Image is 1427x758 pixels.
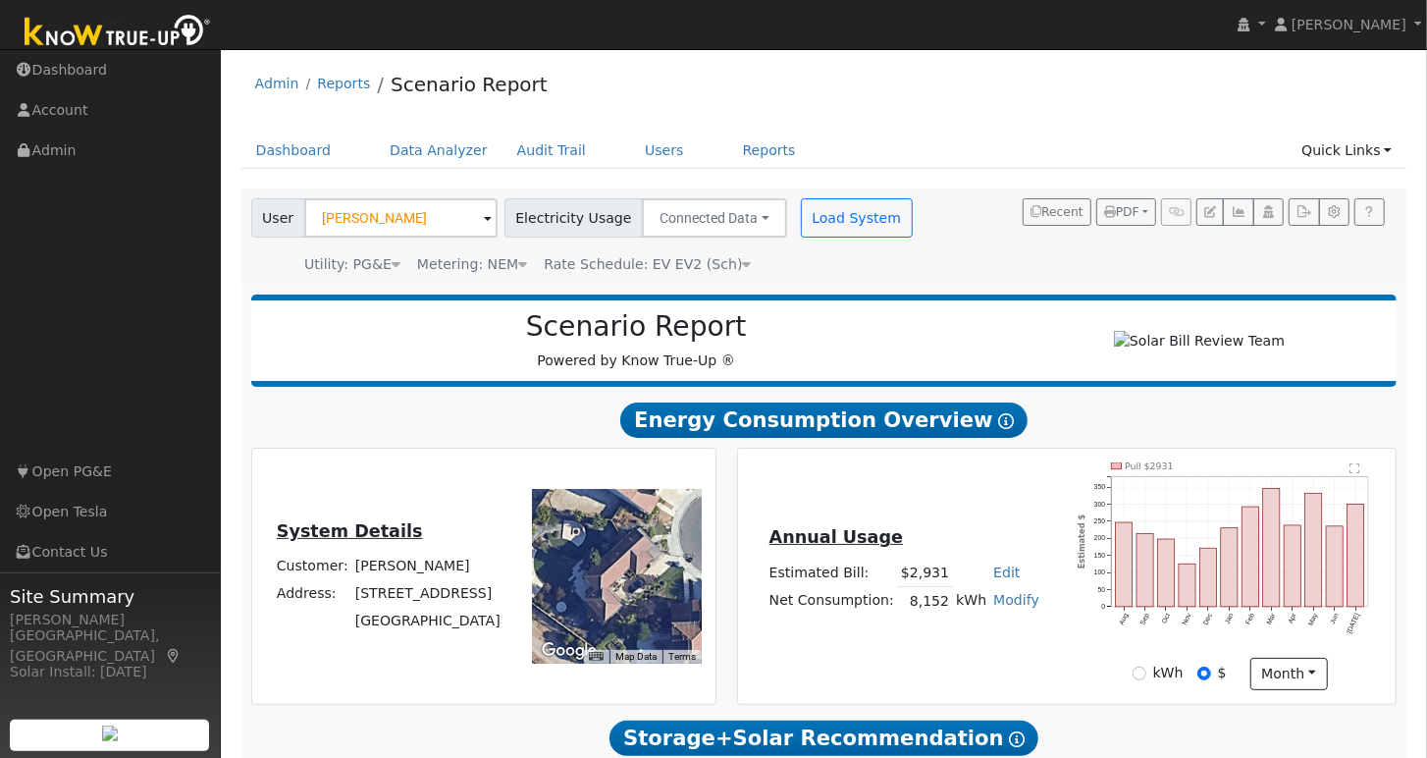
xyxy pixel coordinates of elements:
[1218,663,1227,683] label: $
[1138,613,1151,627] text: Sep
[993,592,1039,608] a: Modify
[102,726,118,741] img: retrieve
[1287,133,1406,169] a: Quick Links
[1287,612,1298,625] text: Apr
[897,559,952,587] td: $2,931
[391,73,548,96] a: Scenario Report
[1094,569,1106,576] text: 100
[1348,505,1364,608] rect: onclick=""
[615,650,657,664] button: Map Data
[1197,667,1211,680] input: $
[668,651,696,662] a: Terms (opens in new tab)
[642,198,787,238] button: Connected Data
[998,413,1014,429] i: Show Help
[766,559,897,587] td: Estimated Bill:
[1094,552,1106,559] text: 150
[1319,198,1349,226] button: Settings
[1289,198,1319,226] button: Export Interval Data
[165,648,183,664] a: Map
[1009,731,1025,747] i: Show Help
[1250,658,1328,691] button: month
[1200,548,1217,607] rect: onclick=""
[304,198,498,238] input: Select a User
[1077,514,1086,569] text: Estimated $
[769,527,903,547] u: Annual Usage
[1242,507,1259,607] rect: onclick=""
[1094,483,1106,490] text: 350
[1136,534,1153,608] rect: onclick=""
[1160,613,1171,625] text: Oct
[1223,198,1253,226] button: Multi-Series Graph
[502,133,601,169] a: Audit Trail
[537,638,602,664] img: Google
[1153,663,1184,683] label: kWh
[1354,198,1385,226] a: Help Link
[273,580,351,608] td: Address:
[375,133,502,169] a: Data Analyzer
[417,254,527,275] div: Metering: NEM
[728,133,811,169] a: Reports
[1202,612,1214,626] text: Dec
[1224,613,1235,625] text: Jan
[1265,612,1277,625] text: Mar
[351,580,503,608] td: [STREET_ADDRESS]
[1118,613,1131,627] text: Aug
[1263,489,1280,608] rect: onclick=""
[1327,526,1344,607] rect: onclick=""
[255,76,299,91] a: Admin
[251,198,305,238] span: User
[1305,493,1322,607] rect: onclick=""
[304,254,400,275] div: Utility: PG&E
[1346,613,1361,635] text: [DATE]
[1094,501,1106,508] text: 300
[1114,331,1285,352] img: Solar Bill Review Team
[261,310,1012,371] div: Powered by Know True-Up ®
[630,133,699,169] a: Users
[1196,198,1224,226] button: Edit User
[504,198,643,238] span: Electricity Usage
[1116,522,1133,607] rect: onclick=""
[1023,198,1091,226] button: Recent
[1094,517,1106,524] text: 250
[1292,17,1406,32] span: [PERSON_NAME]
[953,587,990,616] td: kWh
[1181,612,1192,626] text: Nov
[1094,535,1106,542] text: 200
[1101,603,1105,610] text: 0
[1221,528,1238,607] rect: onclick=""
[1244,613,1255,626] text: Feb
[351,553,503,580] td: [PERSON_NAME]
[1253,198,1284,226] button: Login As
[1329,613,1340,625] text: Jun
[609,721,1037,756] span: Storage+Solar Recommendation
[277,521,423,541] u: System Details
[544,256,751,272] span: Alias: HEV2A
[1097,586,1105,593] text: 50
[1096,198,1156,226] button: PDF
[620,403,1027,438] span: Energy Consumption Overview
[10,610,210,630] div: [PERSON_NAME]
[10,662,210,682] div: Solar Install: [DATE]
[766,587,897,616] td: Net Consumption:
[10,583,210,610] span: Site Summary
[317,76,370,91] a: Reports
[351,608,503,635] td: [GEOGRAPHIC_DATA]
[1307,612,1320,627] text: May
[1125,460,1174,471] text: Pull $2931
[537,638,602,664] a: Open this area in Google Maps (opens a new window)
[1179,565,1195,608] rect: onclick=""
[993,565,1020,580] a: Edit
[1133,667,1146,680] input: kWh
[1158,539,1175,607] rect: onclick=""
[1285,525,1301,607] rect: onclick=""
[10,625,210,667] div: [GEOGRAPHIC_DATA], [GEOGRAPHIC_DATA]
[15,11,221,55] img: Know True-Up
[1350,462,1360,474] text: 
[273,553,351,580] td: Customer:
[241,133,346,169] a: Dashboard
[801,198,913,238] button: Load System
[589,650,603,664] button: Keyboard shortcuts
[897,587,952,616] td: 8,152
[271,310,1001,344] h2: Scenario Report
[1104,205,1139,219] span: PDF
